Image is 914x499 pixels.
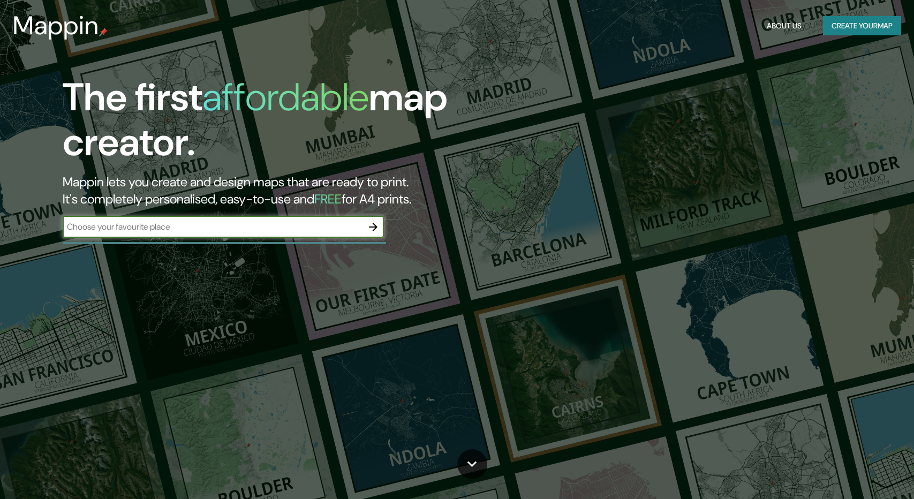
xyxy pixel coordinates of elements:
[63,173,520,208] h2: Mappin lets you create and design maps that are ready to print. It's completely personalised, eas...
[314,191,342,207] h5: FREE
[63,75,520,173] h1: The first map creator.
[819,457,902,487] iframe: Help widget launcher
[13,11,99,41] h3: Mappin
[63,221,362,233] input: Choose your favourite place
[202,72,369,122] h1: affordable
[99,28,108,36] img: mappin-pin
[762,16,806,36] button: About Us
[823,16,901,36] button: Create yourmap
